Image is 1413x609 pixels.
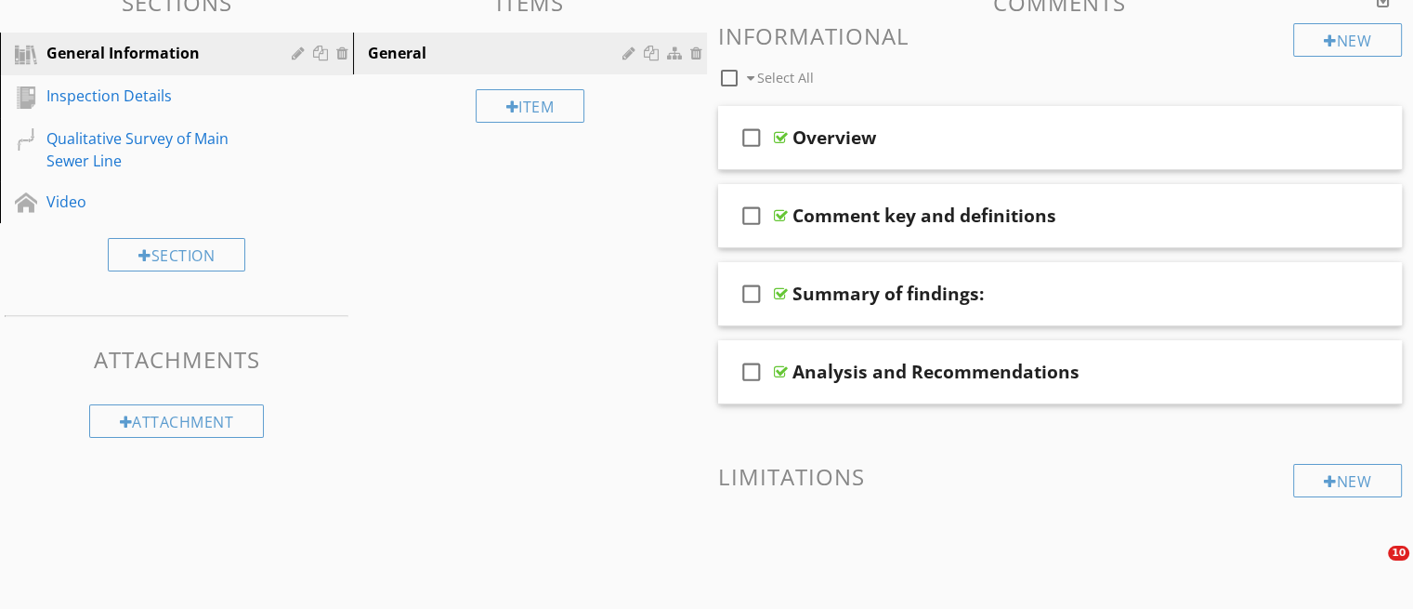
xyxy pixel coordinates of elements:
[757,69,814,86] span: Select All
[1350,546,1394,590] iframe: Intercom live chat
[737,350,766,394] i: check_box_outline_blank
[792,205,1056,227] div: Comment key and definitions
[718,23,1403,48] h3: Informational
[476,89,585,123] div: Item
[792,283,984,305] div: Summary of findings:
[737,193,766,238] i: check_box_outline_blank
[792,361,1079,383] div: Analysis and Recommendations
[792,126,876,149] div: Overview
[89,404,265,438] div: Attachment
[46,42,265,64] div: General Information
[46,191,265,213] div: Video
[368,42,627,64] div: General
[1388,546,1409,561] span: 10
[46,127,265,172] div: Qualitative Survey of Main Sewer Line
[1293,23,1402,57] div: New
[737,115,766,160] i: check_box_outline_blank
[46,85,265,107] div: Inspection Details
[718,464,1403,489] h3: Limitations
[108,238,245,271] div: Section
[737,271,766,316] i: check_box_outline_blank
[1293,464,1402,497] div: New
